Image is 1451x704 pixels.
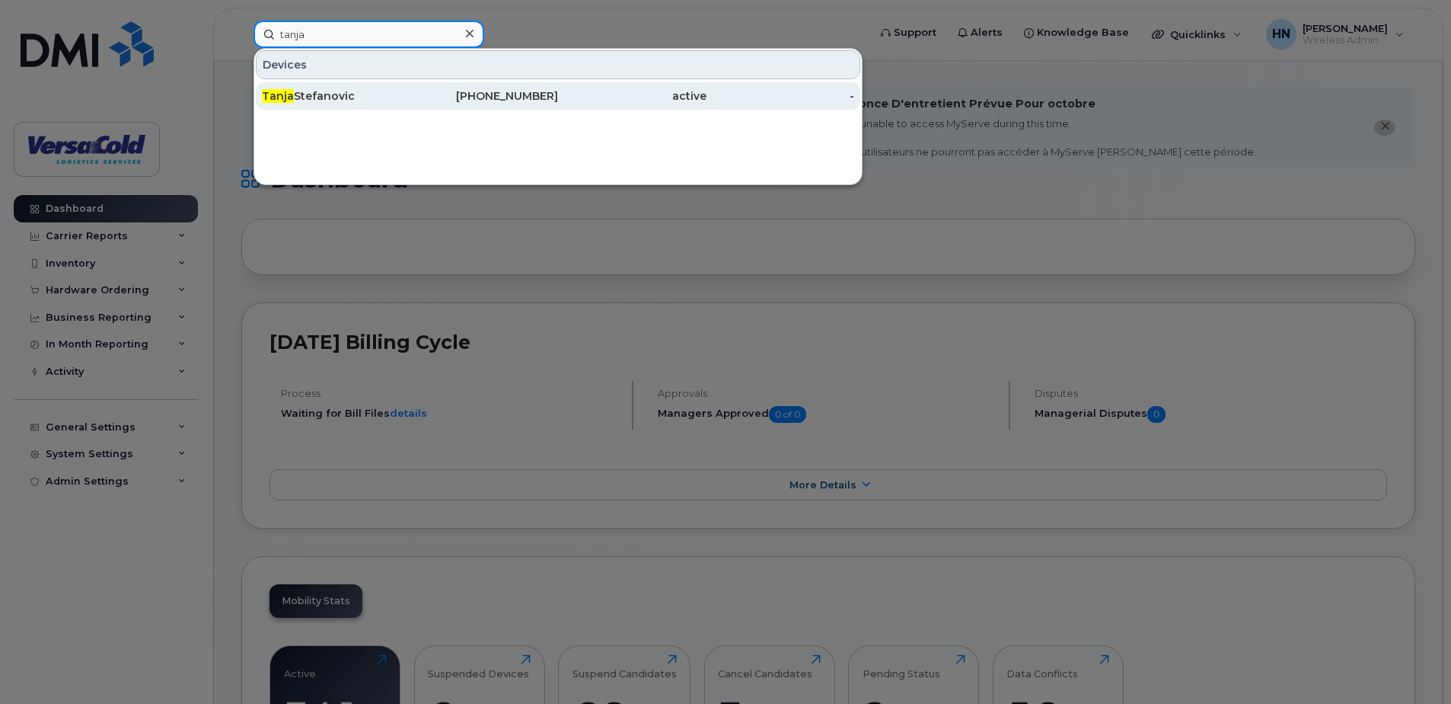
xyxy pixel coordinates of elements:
div: Stefanovic [262,88,410,104]
span: Tanja [262,89,294,103]
div: Devices [256,50,860,79]
a: TanjaStefanovic[PHONE_NUMBER]active- [256,82,860,110]
div: [PHONE_NUMBER] [410,88,559,104]
div: active [558,88,706,104]
div: - [706,88,855,104]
